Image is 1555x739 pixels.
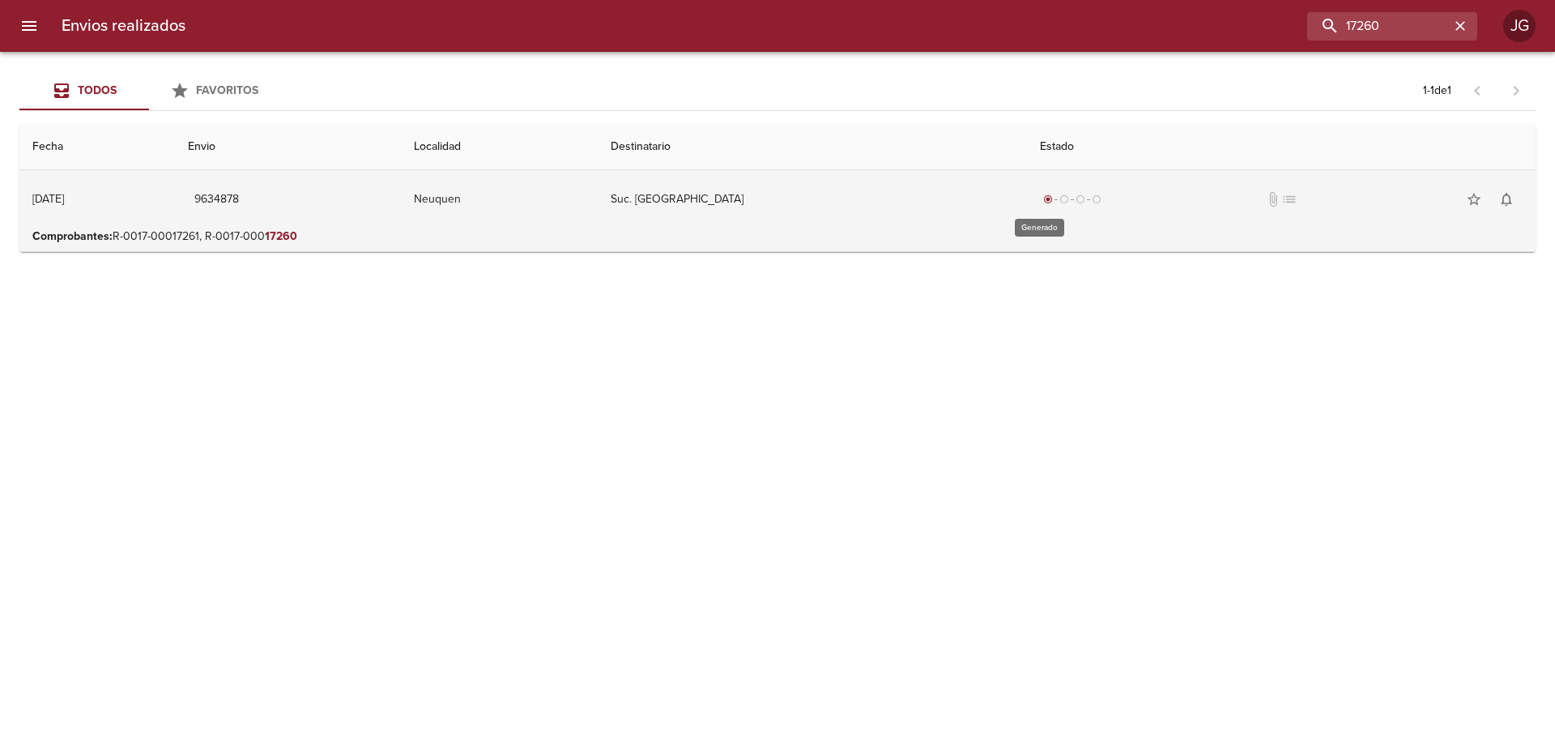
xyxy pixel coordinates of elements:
p: R-0017-00017261, R-0017-000 [32,229,1523,245]
span: Pagina anterior [1458,82,1497,98]
table: Tabla de envíos del cliente [19,124,1536,252]
th: Destinatario [598,124,1027,170]
button: Activar notificaciones [1490,183,1523,216]
span: notifications_none [1498,191,1515,207]
span: Pagina siguiente [1497,71,1536,110]
span: No tiene pedido asociado [1281,191,1297,207]
div: [DATE] [32,192,64,206]
b: Comprobantes : [32,229,113,243]
em: 17260 [265,229,297,243]
button: 9634878 [188,185,245,215]
span: radio_button_unchecked [1076,194,1085,204]
span: Favoritos [196,83,258,97]
div: Tabs Envios [19,71,279,110]
td: Neuquen [401,170,599,229]
div: Abrir información de usuario [1503,10,1536,42]
p: 1 - 1 de 1 [1423,83,1451,99]
th: Envio [175,124,401,170]
button: menu [10,6,49,45]
td: Suc. [GEOGRAPHIC_DATA] [598,170,1027,229]
th: Fecha [19,124,175,170]
h6: Envios realizados [62,13,185,39]
th: Localidad [401,124,599,170]
span: 9634878 [194,190,239,210]
span: star_border [1466,191,1482,207]
span: Todos [78,83,117,97]
div: JG [1503,10,1536,42]
input: buscar [1307,12,1450,41]
span: radio_button_unchecked [1059,194,1069,204]
span: No tiene documentos adjuntos [1265,191,1281,207]
span: radio_button_unchecked [1092,194,1101,204]
th: Estado [1027,124,1536,170]
button: Agregar a favoritos [1458,183,1490,216]
span: radio_button_checked [1043,194,1053,204]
